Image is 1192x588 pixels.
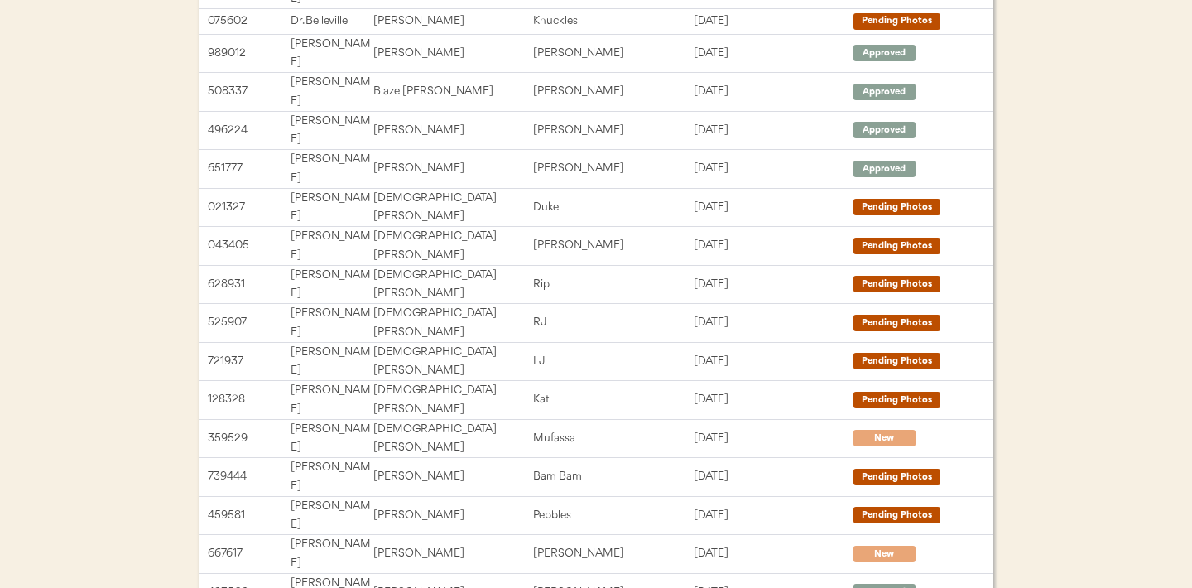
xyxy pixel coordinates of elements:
div: Kat [533,390,693,409]
div: [PERSON_NAME] [291,227,373,265]
div: [DATE] [694,275,853,294]
div: [DEMOGRAPHIC_DATA][PERSON_NAME] [373,266,533,304]
div: Pending Photos [862,239,932,253]
div: [PERSON_NAME] [533,544,693,563]
div: [PERSON_NAME] [373,12,533,31]
div: 628931 [208,275,291,294]
div: [PERSON_NAME] [373,159,533,178]
div: [DATE] [694,313,853,332]
div: [DEMOGRAPHIC_DATA][PERSON_NAME] [373,420,533,458]
div: Approved [862,123,907,137]
div: Pending Photos [862,354,932,369]
div: [DATE] [694,467,853,486]
div: Approved [862,46,907,60]
div: Pending Photos [862,14,932,28]
div: [DATE] [694,12,853,31]
div: 359529 [208,429,291,448]
div: Knuckles [533,12,693,31]
div: Dr. Belleville [291,12,373,31]
div: [PERSON_NAME] [291,458,373,496]
div: [DATE] [694,390,853,409]
div: 021327 [208,198,291,217]
div: [DATE] [694,198,853,217]
div: [DEMOGRAPHIC_DATA][PERSON_NAME] [373,304,533,342]
div: [PERSON_NAME] [373,544,533,563]
div: 989012 [208,44,291,63]
div: 043405 [208,236,291,255]
div: [PERSON_NAME] [373,467,533,486]
div: RJ [533,313,693,332]
div: [DATE] [694,429,853,448]
div: [PERSON_NAME] [533,121,693,140]
div: Pending Photos [862,277,932,292]
div: [PERSON_NAME] [291,35,373,73]
div: [PERSON_NAME] [291,73,373,111]
div: Pending Photos [862,200,932,214]
div: [DEMOGRAPHIC_DATA][PERSON_NAME] [373,343,533,381]
div: 508337 [208,82,291,101]
div: 667617 [208,544,291,563]
div: [PERSON_NAME] [373,121,533,140]
div: [PERSON_NAME] [291,343,373,381]
div: 075602 [208,12,291,31]
div: Mufassa [533,429,693,448]
div: [PERSON_NAME] [291,189,373,227]
div: Bam Bam [533,467,693,486]
div: 721937 [208,352,291,371]
div: [DATE] [694,352,853,371]
div: Pending Photos [862,470,932,484]
div: [DATE] [694,236,853,255]
div: 128328 [208,390,291,409]
div: Blaze [PERSON_NAME] [373,82,533,101]
div: Pebbles [533,506,693,525]
div: Approved [862,162,907,176]
div: [DEMOGRAPHIC_DATA][PERSON_NAME] [373,227,533,265]
div: Duke [533,198,693,217]
div: New [862,547,907,561]
div: [DATE] [694,506,853,525]
div: 496224 [208,121,291,140]
div: LJ [533,352,693,371]
div: [PERSON_NAME] [291,304,373,342]
div: [DATE] [694,159,853,178]
div: 651777 [208,159,291,178]
div: Approved [862,85,907,99]
div: [PERSON_NAME] [291,535,373,573]
div: Pending Photos [862,508,932,523]
div: [DEMOGRAPHIC_DATA][PERSON_NAME] [373,381,533,419]
div: [DATE] [694,44,853,63]
div: 459581 [208,506,291,525]
div: [PERSON_NAME] [291,420,373,458]
div: [PERSON_NAME] [291,150,373,188]
div: [DATE] [694,121,853,140]
div: [PERSON_NAME] [291,381,373,419]
div: [DEMOGRAPHIC_DATA][PERSON_NAME] [373,189,533,227]
div: Pending Photos [862,316,932,330]
div: Rip [533,275,693,294]
div: [PERSON_NAME] [533,159,693,178]
div: [PERSON_NAME] [291,112,373,150]
div: Pending Photos [862,393,932,407]
div: 739444 [208,467,291,486]
div: [PERSON_NAME] [291,497,373,535]
div: [PERSON_NAME] [291,266,373,304]
div: New [862,431,907,446]
div: [PERSON_NAME] [373,44,533,63]
div: [PERSON_NAME] [533,236,693,255]
div: [DATE] [694,82,853,101]
div: [PERSON_NAME] [373,506,533,525]
div: 525907 [208,313,291,332]
div: [PERSON_NAME] [533,44,693,63]
div: [PERSON_NAME] [533,82,693,101]
div: [DATE] [694,544,853,563]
